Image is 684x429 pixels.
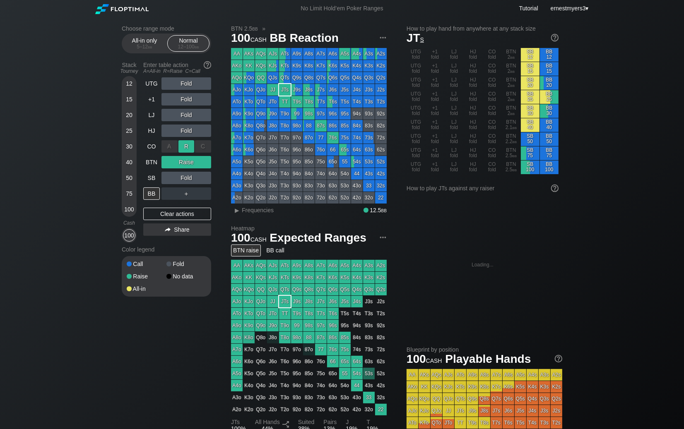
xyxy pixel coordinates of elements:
[303,168,315,180] div: 84o
[339,72,351,84] div: Q5s
[483,146,501,160] div: CO fold
[363,48,375,60] div: A3s
[339,60,351,72] div: K5s
[464,104,482,118] div: HJ fold
[291,156,303,168] div: 95o
[521,62,539,76] div: SB 15
[303,60,315,72] div: K8s
[243,72,255,84] div: KQo
[143,140,160,153] div: CO
[351,156,363,168] div: 54s
[445,146,463,160] div: LJ fold
[327,132,339,144] div: 76s
[502,118,520,132] div: BTN 2.1
[339,48,351,60] div: A5s
[351,144,363,156] div: 64s
[407,146,425,160] div: UTG fold
[291,96,303,108] div: T9s
[513,153,517,158] span: bb
[550,184,559,193] img: help.32db89a4.svg
[279,180,291,192] div: T3o
[231,96,243,108] div: ATo
[123,77,135,90] div: 12
[375,60,387,72] div: K2s
[363,108,375,120] div: 93s
[351,60,363,72] div: K4s
[303,48,315,60] div: A8s
[464,48,482,62] div: HJ fold
[148,44,152,50] span: bb
[327,72,339,84] div: Q6s
[540,104,559,118] div: BB 30
[267,72,279,84] div: QJs
[513,139,517,144] span: bb
[255,84,267,96] div: QJo
[550,33,559,42] img: help.32db89a4.svg
[339,168,351,180] div: 54o
[143,58,211,77] div: Enter table action
[502,146,520,160] div: BTN 2.5
[243,168,255,180] div: K4o
[267,180,279,192] div: J3o
[143,156,160,168] div: BTN
[165,228,171,232] img: share.864f2f62.svg
[464,161,482,174] div: HJ fold
[327,156,339,168] div: 65o
[540,132,559,146] div: BB 50
[483,118,501,132] div: CO fold
[378,233,388,242] img: ellipsis.fd386fe8.svg
[426,104,444,118] div: +1 fold
[464,146,482,160] div: HJ fold
[351,120,363,132] div: 84s
[445,76,463,90] div: LJ fold
[407,104,425,118] div: UTG fold
[267,96,279,108] div: JTo
[375,144,387,156] div: 62s
[123,140,135,153] div: 30
[255,96,267,108] div: QTo
[426,161,444,174] div: +1 fold
[327,120,339,132] div: 86s
[123,229,135,242] div: 100
[351,84,363,96] div: J4s
[279,72,291,84] div: QTs
[279,60,291,72] div: KTs
[513,167,517,173] span: bb
[502,161,520,174] div: BTN 2.5
[303,72,315,84] div: Q8s
[426,132,444,146] div: +1 fold
[554,354,563,363] img: help.32db89a4.svg
[279,48,291,60] div: ATs
[540,161,559,174] div: BB 100
[445,90,463,104] div: LJ fold
[243,96,255,108] div: KTo
[339,180,351,192] div: 53o
[143,125,160,137] div: HJ
[231,108,243,120] div: A9o
[513,125,517,130] span: bb
[426,90,444,104] div: +1 fold
[363,156,375,168] div: 53s
[123,93,135,105] div: 15
[279,168,291,180] div: T4o
[375,96,387,108] div: T2s
[230,32,268,46] span: 100
[255,156,267,168] div: Q5o
[327,96,339,108] div: T6s
[375,48,387,60] div: A2s
[161,172,211,184] div: Fold
[143,68,211,74] div: A=All-in R=Raise C=Call
[502,62,520,76] div: BTN 2
[426,62,444,76] div: +1 fold
[315,60,327,72] div: K7s
[445,62,463,76] div: LJ fold
[291,180,303,192] div: 93o
[511,96,515,102] span: bb
[231,180,243,192] div: A3o
[231,72,243,84] div: AQo
[161,109,211,121] div: Fold
[483,48,501,62] div: CO fold
[540,146,559,160] div: BB 75
[231,132,243,144] div: A7o
[351,180,363,192] div: 43o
